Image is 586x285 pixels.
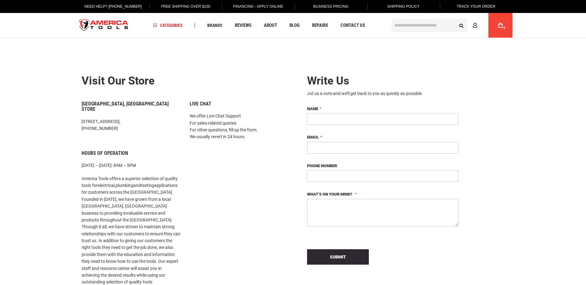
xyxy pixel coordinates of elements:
a: Brands [204,21,225,30]
span: Brands [207,23,222,27]
a: testing [141,183,154,188]
span: Repairs [312,23,328,28]
a: Contact Us [338,21,368,30]
button: Search [456,19,467,31]
span: 0 [504,26,505,30]
span: Submit [330,254,346,259]
div: Jot us a note and we’ll get back to you as quickly as possible. [307,90,458,97]
span: Contact Us [340,23,365,28]
span: What’s on your mind? [307,192,352,196]
img: America Tools [74,14,134,37]
span: Email [307,135,319,139]
span: Write Us [307,74,349,87]
a: plumbing [116,183,133,188]
h2: Visit our store [82,75,289,87]
a: 0 [495,13,506,38]
span: Name [307,106,318,111]
button: Submit [307,249,369,265]
h6: Hours of Operation [82,151,180,156]
span: Phone Number [307,163,337,168]
span: Blog [289,23,300,28]
a: About [261,21,280,30]
span: About [264,23,277,28]
a: Reviews [232,21,254,30]
a: Categories [150,21,185,30]
span: Shipping Policy [387,4,420,9]
h6: [GEOGRAPHIC_DATA], [GEOGRAPHIC_DATA] Store [82,101,180,112]
a: Repairs [309,21,331,30]
p: We offer Live Chat Support For sales-related queries For other questions, fill up the form. We us... [190,113,289,140]
h6: Live Chat [190,101,289,107]
a: store logo [74,14,134,37]
p: [STREET_ADDRESS], [PHONE_NUMBER] [82,118,180,132]
p: [DATE] – [DATE]: 8AM – 5PM [82,162,180,169]
span: Reviews [235,23,251,28]
a: Blog [287,21,302,30]
span: Categories [153,23,183,27]
a: electrical [98,183,115,188]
